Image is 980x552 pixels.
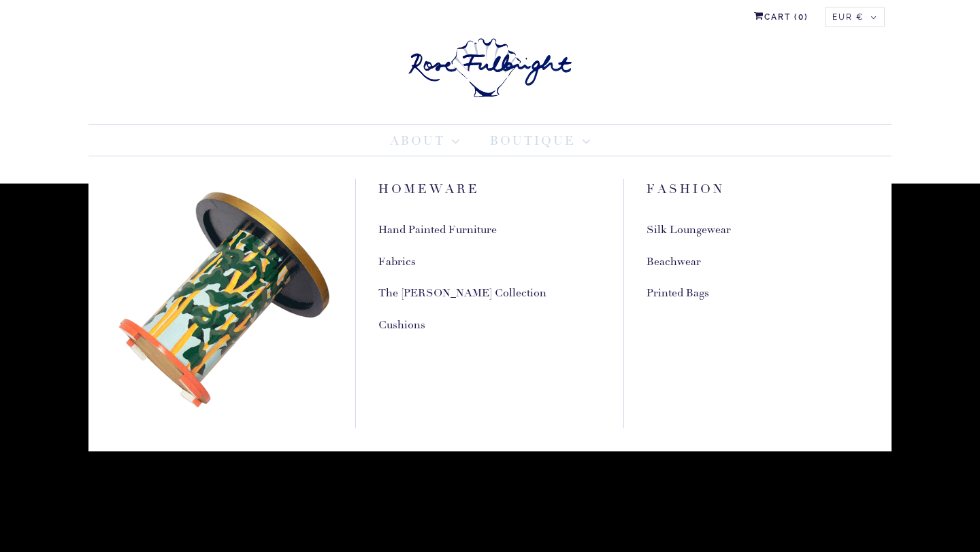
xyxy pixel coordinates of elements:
[754,7,808,27] a: Cart (0)
[378,182,480,197] a: Homeware
[378,286,546,300] a: The [PERSON_NAME] Collection
[378,318,425,332] a: Cushions
[798,12,804,22] span: 0
[378,255,416,269] a: Fabrics
[490,132,591,150] a: Boutique
[647,255,701,269] a: Beachwear
[825,7,885,27] button: EUR €
[647,182,725,197] a: Fashion
[390,132,460,150] a: About
[647,223,731,237] a: Silk Loungewear
[378,223,497,237] a: Hand Painted Furniture
[647,286,709,300] a: Printed Bags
